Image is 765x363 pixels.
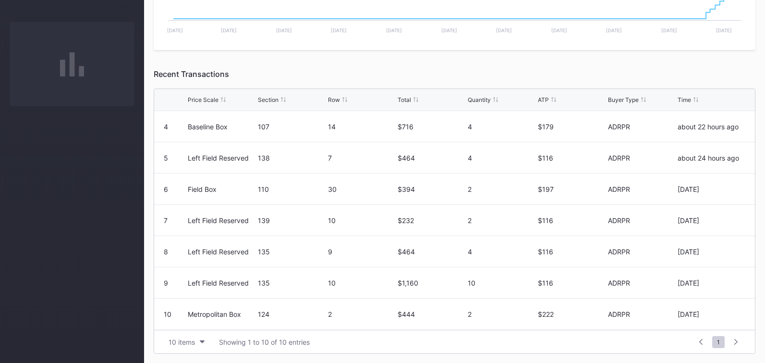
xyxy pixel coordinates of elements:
[398,279,465,287] div: $1,160
[678,248,745,256] div: [DATE]
[328,123,396,131] div: 14
[678,123,745,131] div: about 22 hours ago
[258,123,326,131] div: 107
[468,185,535,193] div: 2
[258,279,326,287] div: 135
[169,338,195,346] div: 10 items
[608,310,676,318] div: ADRPR
[468,96,491,103] div: Quantity
[678,216,745,225] div: [DATE]
[258,310,326,318] div: 124
[678,279,745,287] div: [DATE]
[678,185,745,193] div: [DATE]
[258,216,326,225] div: 139
[328,185,396,193] div: 30
[276,27,292,33] text: [DATE]
[468,310,535,318] div: 2
[538,96,549,103] div: ATP
[398,310,465,318] div: $444
[441,27,457,33] text: [DATE]
[188,310,255,318] div: Metropolitan Box
[386,27,402,33] text: [DATE]
[468,154,535,162] div: 4
[188,123,255,131] div: Baseline Box
[164,216,168,225] div: 7
[538,248,606,256] div: $116
[328,310,396,318] div: 2
[331,27,347,33] text: [DATE]
[188,96,219,103] div: Price Scale
[661,27,677,33] text: [DATE]
[551,27,567,33] text: [DATE]
[608,279,676,287] div: ADRPR
[188,248,255,256] div: Left Field Reserved
[398,154,465,162] div: $464
[716,27,732,33] text: [DATE]
[188,154,255,162] div: Left Field Reserved
[188,185,255,193] div: Field Box
[608,96,639,103] div: Buyer Type
[468,216,535,225] div: 2
[398,248,465,256] div: $464
[496,27,512,33] text: [DATE]
[468,123,535,131] div: 4
[164,336,209,349] button: 10 items
[219,338,310,346] div: Showing 1 to 10 of 10 entries
[188,216,255,225] div: Left Field Reserved
[538,216,606,225] div: $116
[608,154,676,162] div: ADRPR
[398,96,411,103] div: Total
[167,27,183,33] text: [DATE]
[398,216,465,225] div: $232
[608,185,676,193] div: ADRPR
[328,96,340,103] div: Row
[606,27,622,33] text: [DATE]
[258,185,326,193] div: 110
[188,279,255,287] div: Left Field Reserved
[328,248,396,256] div: 9
[678,310,745,318] div: [DATE]
[608,248,676,256] div: ADRPR
[538,154,606,162] div: $116
[712,336,725,348] span: 1
[538,123,606,131] div: $179
[258,96,279,103] div: Section
[538,185,606,193] div: $197
[221,27,237,33] text: [DATE]
[258,248,326,256] div: 135
[538,279,606,287] div: $116
[538,310,606,318] div: $222
[154,69,755,79] div: Recent Transactions
[678,96,691,103] div: Time
[468,248,535,256] div: 4
[398,123,465,131] div: $716
[398,185,465,193] div: $394
[468,279,535,287] div: 10
[164,154,168,162] div: 5
[164,310,171,318] div: 10
[258,154,326,162] div: 138
[608,216,676,225] div: ADRPR
[164,123,168,131] div: 4
[678,154,745,162] div: about 24 hours ago
[328,279,396,287] div: 10
[164,248,168,256] div: 8
[164,185,168,193] div: 6
[608,123,676,131] div: ADRPR
[328,154,396,162] div: 7
[164,279,168,287] div: 9
[328,216,396,225] div: 10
